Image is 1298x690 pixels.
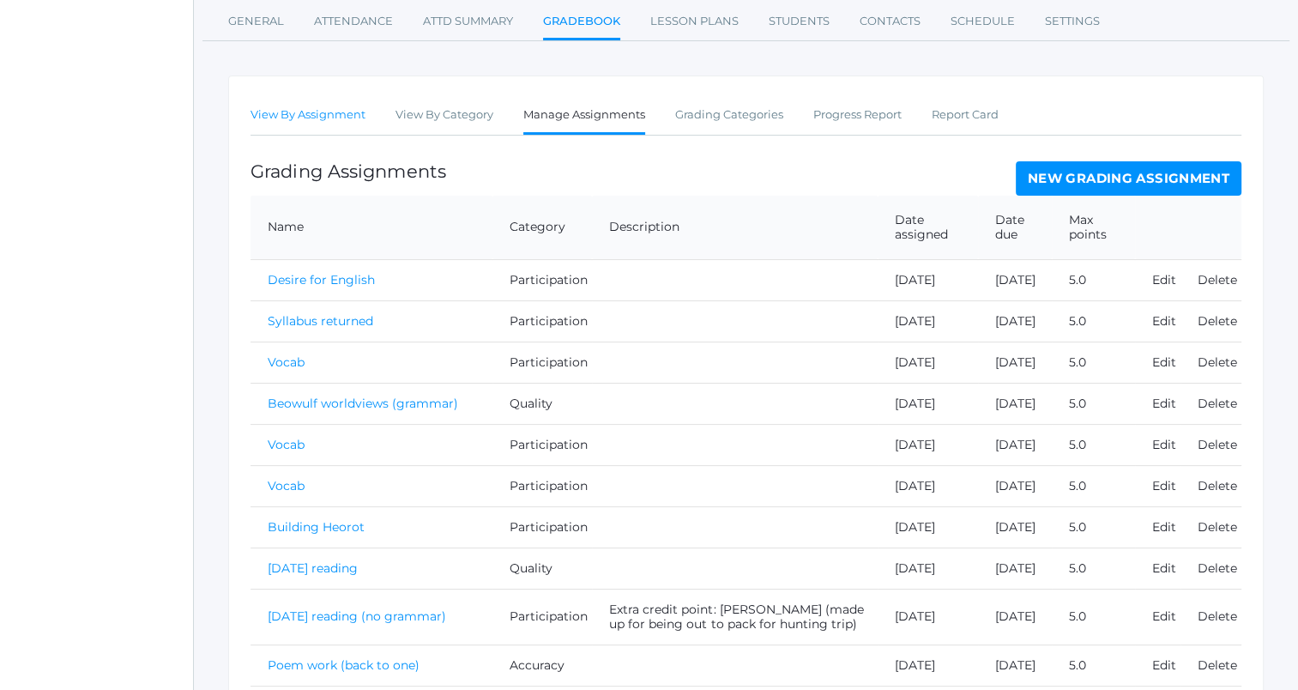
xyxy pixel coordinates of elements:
a: Edit [1152,354,1176,370]
td: Quality [492,383,592,424]
a: Delete [1198,313,1237,329]
td: [DATE] [978,300,1052,342]
a: Edit [1152,478,1176,493]
a: Manage Assignments [523,98,645,135]
th: Category [492,196,592,260]
td: Accuracy [492,645,592,686]
td: 5.0 [1052,259,1135,300]
td: 5.0 [1052,300,1135,342]
a: Edit [1152,313,1176,329]
a: Vocab [268,354,305,370]
td: [DATE] [978,506,1052,548]
td: [DATE] [978,645,1052,686]
a: Delete [1198,354,1237,370]
td: [DATE] [978,465,1052,506]
td: [DATE] [878,259,978,300]
a: Delete [1198,437,1237,452]
a: Syllabus returned [268,313,373,329]
td: 5.0 [1052,645,1135,686]
a: View By Assignment [251,98,365,132]
td: [DATE] [878,589,978,645]
td: Quality [492,548,592,589]
td: [DATE] [978,424,1052,465]
td: [DATE] [878,548,978,589]
a: Gradebook [543,4,620,41]
th: Max points [1052,196,1135,260]
td: 5.0 [1052,506,1135,548]
td: 5.0 [1052,424,1135,465]
a: Students [769,4,830,39]
td: [DATE] [878,300,978,342]
a: Progress Report [813,98,902,132]
td: [DATE] [878,506,978,548]
a: Vocab [268,437,305,452]
a: New Grading Assignment [1016,161,1241,196]
td: [DATE] [978,548,1052,589]
th: Description [592,196,877,260]
a: Edit [1152,560,1176,576]
a: Edit [1152,437,1176,452]
a: Report Card [932,98,999,132]
a: Delete [1198,272,1237,287]
td: Participation [492,342,592,383]
td: Participation [492,300,592,342]
td: [DATE] [878,465,978,506]
td: [DATE] [978,259,1052,300]
a: Delete [1198,478,1237,493]
a: Beowulf worldviews (grammar) [268,396,458,411]
td: [DATE] [878,645,978,686]
a: Edit [1152,519,1176,535]
td: 5.0 [1052,342,1135,383]
td: [DATE] [878,424,978,465]
td: [DATE] [878,383,978,424]
a: Desire for English [268,272,375,287]
td: [DATE] [978,383,1052,424]
a: Delete [1198,396,1237,411]
td: 5.0 [1052,383,1135,424]
a: Lesson Plans [650,4,739,39]
td: 5.0 [1052,548,1135,589]
a: Delete [1198,519,1237,535]
a: Edit [1152,608,1176,624]
a: View By Category [395,98,493,132]
td: [DATE] [978,342,1052,383]
a: Edit [1152,272,1176,287]
a: Settings [1045,4,1100,39]
a: Attendance [314,4,393,39]
a: Grading Categories [675,98,783,132]
a: Building Heorot [268,519,365,535]
td: [DATE] [878,342,978,383]
td: Participation [492,589,592,645]
th: Date due [978,196,1052,260]
td: [DATE] [978,589,1052,645]
a: Delete [1198,560,1237,576]
td: 5.0 [1052,589,1135,645]
a: Delete [1198,657,1237,673]
td: Participation [492,259,592,300]
a: Delete [1198,608,1237,624]
h1: Grading Assignments [251,161,446,181]
td: Extra credit point: [PERSON_NAME] (made up for being out to pack for hunting trip) [592,589,877,645]
a: Edit [1152,657,1176,673]
a: Schedule [951,4,1015,39]
a: General [228,4,284,39]
a: Edit [1152,396,1176,411]
td: 5.0 [1052,465,1135,506]
a: Poem work (back to one) [268,657,420,673]
th: Date assigned [878,196,978,260]
a: Contacts [860,4,921,39]
a: Attd Summary [423,4,513,39]
th: Name [251,196,492,260]
a: Vocab [268,478,305,493]
a: [DATE] reading [268,560,358,576]
td: Participation [492,465,592,506]
td: Participation [492,506,592,548]
td: Participation [492,424,592,465]
a: [DATE] reading (no grammar) [268,608,446,624]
